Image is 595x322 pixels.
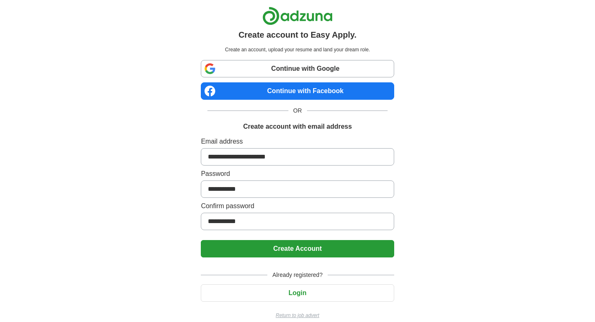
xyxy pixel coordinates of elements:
[267,271,327,279] span: Already registered?
[201,284,394,302] button: Login
[201,240,394,257] button: Create Account
[201,312,394,319] a: Return to job advert
[201,201,394,211] label: Confirm password
[201,137,394,147] label: Email address
[201,169,394,179] label: Password
[288,106,307,115] span: OR
[243,122,352,132] h1: Create account with email address
[262,7,333,25] img: Adzuna logo
[238,29,357,41] h1: Create account to Easy Apply.
[201,82,394,100] a: Continue with Facebook
[202,46,392,53] p: Create an account, upload your resume and land your dream role.
[201,289,394,296] a: Login
[201,60,394,77] a: Continue with Google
